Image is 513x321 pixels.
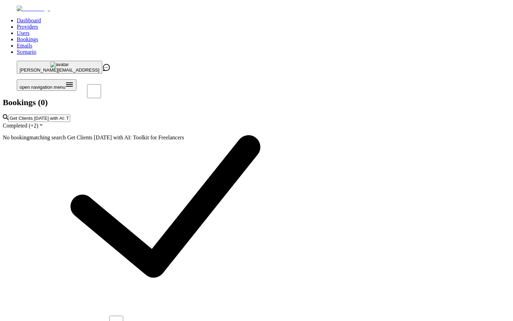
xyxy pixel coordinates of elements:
[72,84,116,98] input: Completed
[3,134,510,141] p: No booking matching search Get Clients [DATE] with AI: Toolkit for Freelancers
[8,115,70,122] input: Search by email
[20,67,99,73] span: [PERSON_NAME][EMAIL_ADDRESS]
[17,30,29,36] a: Users
[17,36,38,42] a: Bookings
[17,49,36,55] a: Scenario
[17,79,76,91] button: Open menu
[17,24,38,30] a: Providers
[17,43,32,49] a: Emails
[17,17,41,23] a: Dashboard
[3,98,510,107] h2: Bookings ( 0 )
[50,62,69,67] img: avatar
[17,6,50,12] img: Fluum Logo
[20,85,65,90] span: open navigation menu
[3,122,510,129] div: Completed (+2)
